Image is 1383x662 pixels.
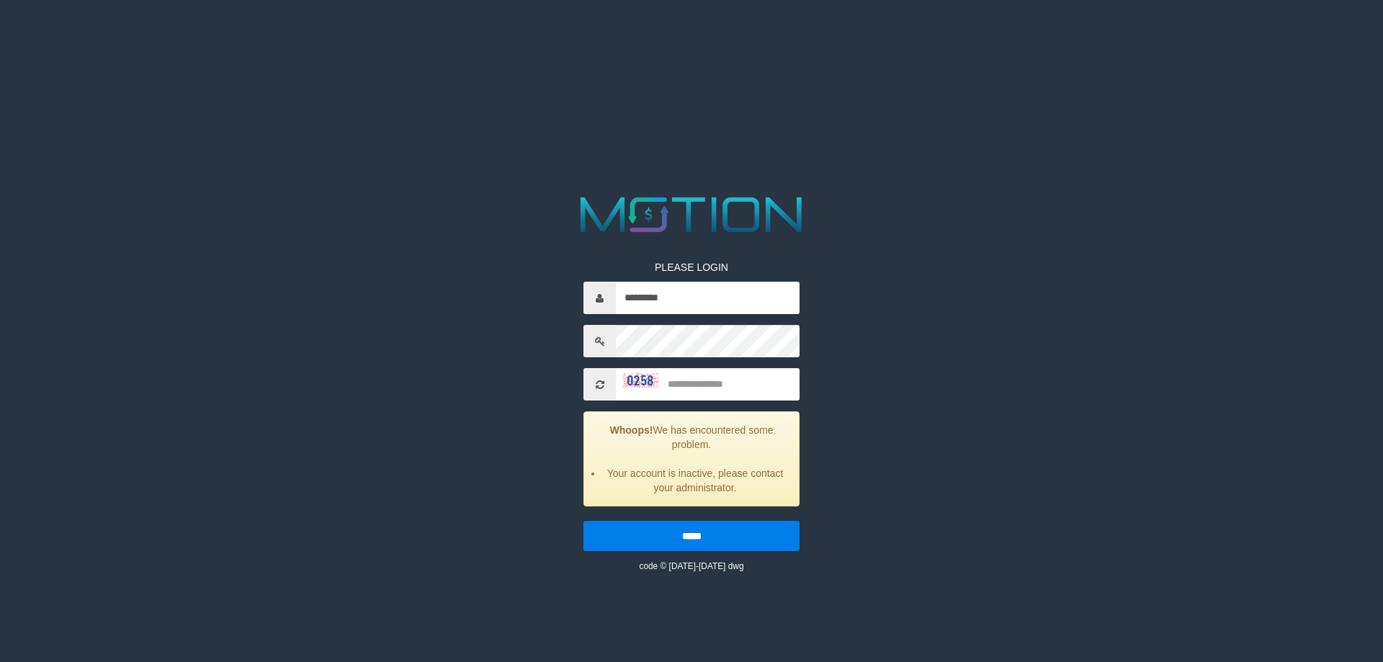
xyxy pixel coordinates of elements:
[639,561,743,571] small: code © [DATE]-[DATE] dwg
[583,260,800,274] p: PLEASE LOGIN
[570,191,813,238] img: MOTION_logo.png
[583,411,800,506] div: We has encountered some problem.
[610,424,653,436] strong: Whoops!
[623,373,659,388] img: captcha
[602,466,788,495] li: Your account is inactive, please contact your administrator.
